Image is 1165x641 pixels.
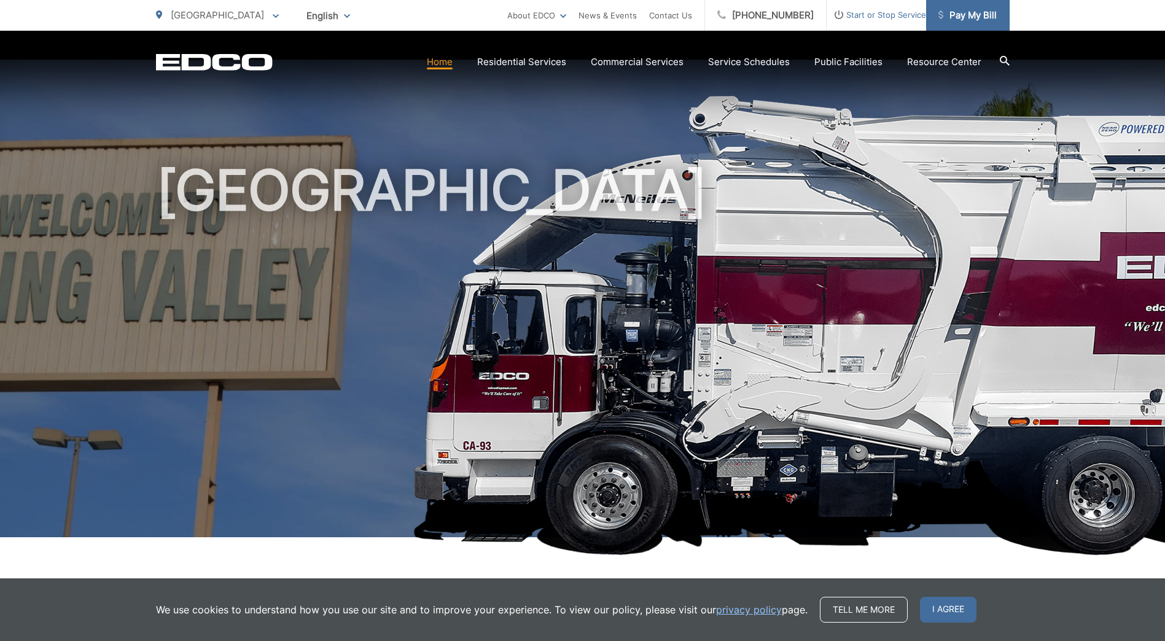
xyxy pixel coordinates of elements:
[708,55,790,69] a: Service Schedules
[938,8,997,23] span: Pay My Bill
[156,602,808,617] p: We use cookies to understand how you use our site and to improve your experience. To view our pol...
[591,55,684,69] a: Commercial Services
[156,160,1010,548] h1: [GEOGRAPHIC_DATA]
[814,55,883,69] a: Public Facilities
[507,8,566,23] a: About EDCO
[171,9,264,21] span: [GEOGRAPHIC_DATA]
[820,597,908,623] a: Tell me more
[716,602,782,617] a: privacy policy
[477,55,566,69] a: Residential Services
[156,53,273,71] a: EDCD logo. Return to the homepage.
[297,5,359,26] span: English
[907,55,981,69] a: Resource Center
[920,597,976,623] span: I agree
[427,55,453,69] a: Home
[579,8,637,23] a: News & Events
[649,8,692,23] a: Contact Us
